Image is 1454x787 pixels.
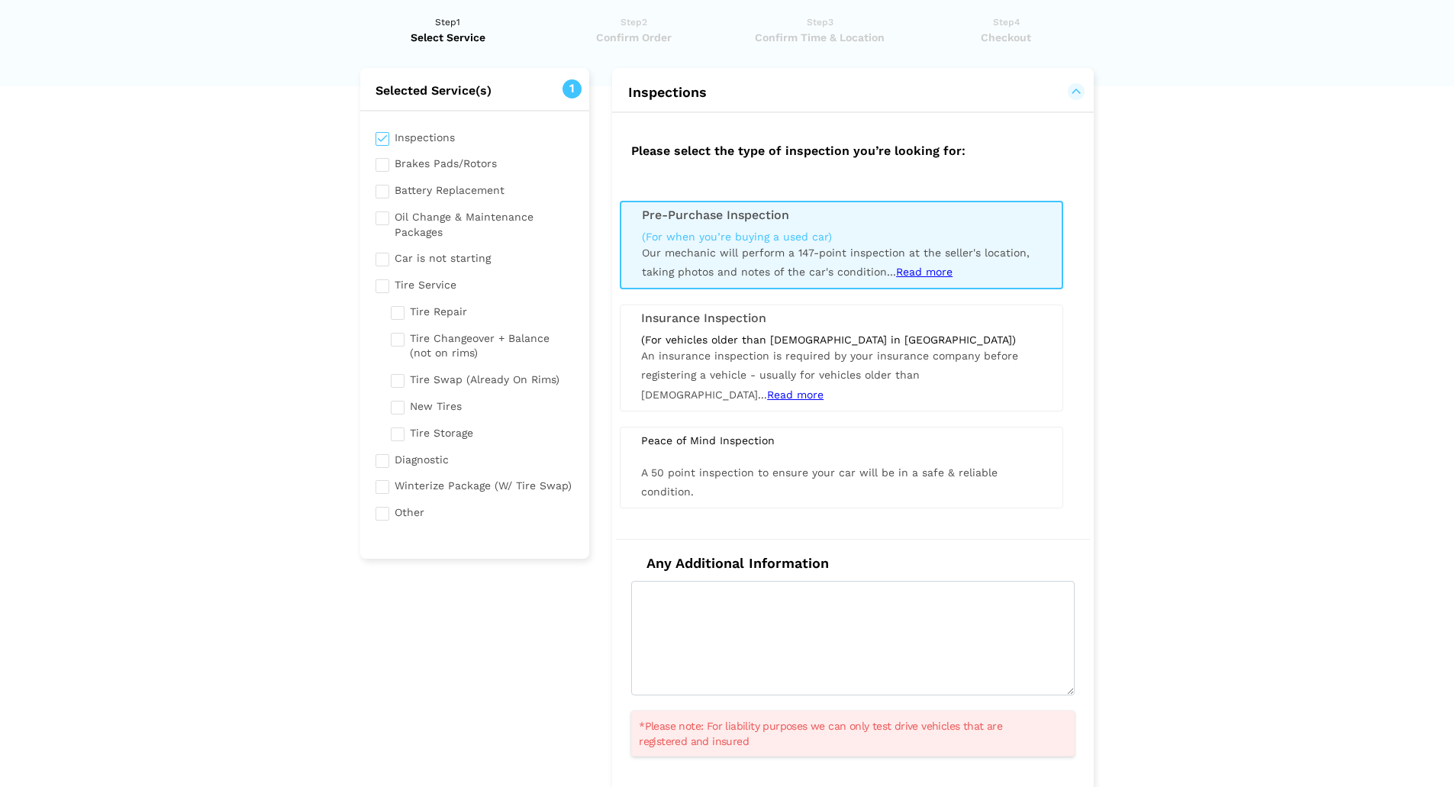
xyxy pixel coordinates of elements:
a: Step1 [360,15,537,45]
h4: Any Additional Information [631,555,1075,572]
a: Step2 [546,15,722,45]
h2: Selected Service(s) [360,83,590,98]
span: An insurance inspection is required by your insurance company before registering a vehicle - usua... [641,350,1018,400]
span: Read more [896,266,953,278]
span: *Please note: For liability purposes we can only test drive vehicles that are registered and insured [639,718,1048,749]
h2: Please select the type of inspection you’re looking for: [616,128,1090,170]
span: Confirm Time & Location [732,30,908,45]
span: Select Service [360,30,537,45]
div: Peace of Mind Inspection [630,434,1053,447]
span: 1 [563,79,582,98]
h3: Insurance Inspection [641,311,1042,325]
span: Checkout [918,30,1095,45]
h3: Pre-Purchase Inspection [642,208,1041,222]
div: (For vehicles older than [DEMOGRAPHIC_DATA] in [GEOGRAPHIC_DATA]) [641,333,1042,347]
div: (For when you’re buying a used car) [642,230,1041,244]
span: Read more [767,389,824,401]
span: Our mechanic will perform a 147-point inspection at the seller's location, taking photos and note... [642,247,1030,278]
a: Step4 [918,15,1095,45]
span: Confirm Order [546,30,722,45]
button: Inspections [627,83,1078,102]
span: A 50 point inspection to ensure your car will be in a safe & reliable condition. [641,466,998,498]
a: Step3 [732,15,908,45]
